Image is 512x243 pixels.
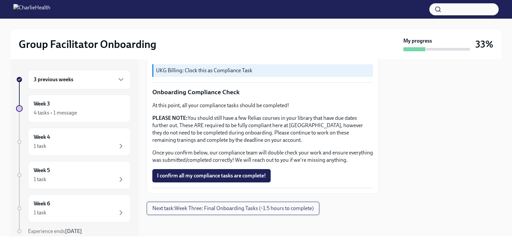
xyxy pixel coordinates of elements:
h6: Week 5 [34,167,50,174]
h2: Group Facilitator Onboarding [19,38,156,51]
button: Next task:Week Three: Final Onboarding Tasks (~1.5 hours to complete) [147,202,319,215]
span: Next task : Week Three: Final Onboarding Tasks (~1.5 hours to complete) [152,205,314,212]
div: 3 previous weeks [28,70,131,89]
div: 1 task [34,176,46,183]
p: Onboarding Compliance Check [152,88,373,97]
div: 1 task [34,209,46,216]
p: At this point, all your compliance tasks should be completed! [152,102,373,109]
a: Week 34 tasks • 1 message [16,95,131,122]
div: 4 tasks • 1 message [34,109,77,117]
h6: Week 4 [34,133,50,141]
strong: My progress [403,37,432,45]
h6: Week 6 [34,200,50,207]
button: I confirm all my compliance tasks are complete! [152,169,271,182]
h6: 3 previous weeks [34,76,73,83]
a: Week 61 task [16,194,131,222]
a: Week 51 task [16,161,131,189]
h6: Week 3 [34,100,50,108]
span: Experience ends [28,228,82,234]
p: You should still have a few Relias courses in your library that have due dates further out. These... [152,115,373,144]
p: Once you confirm below, our compliance team will double check your work and ensure everything was... [152,149,373,164]
img: CharlieHealth [13,4,50,15]
a: Week 41 task [16,128,131,156]
h3: 33% [475,38,493,50]
p: UKG Billing: Clock this as Compliance Task [156,67,370,74]
strong: [DATE] [65,228,82,234]
div: 1 task [34,142,46,150]
span: I confirm all my compliance tasks are complete! [157,172,266,179]
strong: PLEASE NOTE: [152,115,188,121]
